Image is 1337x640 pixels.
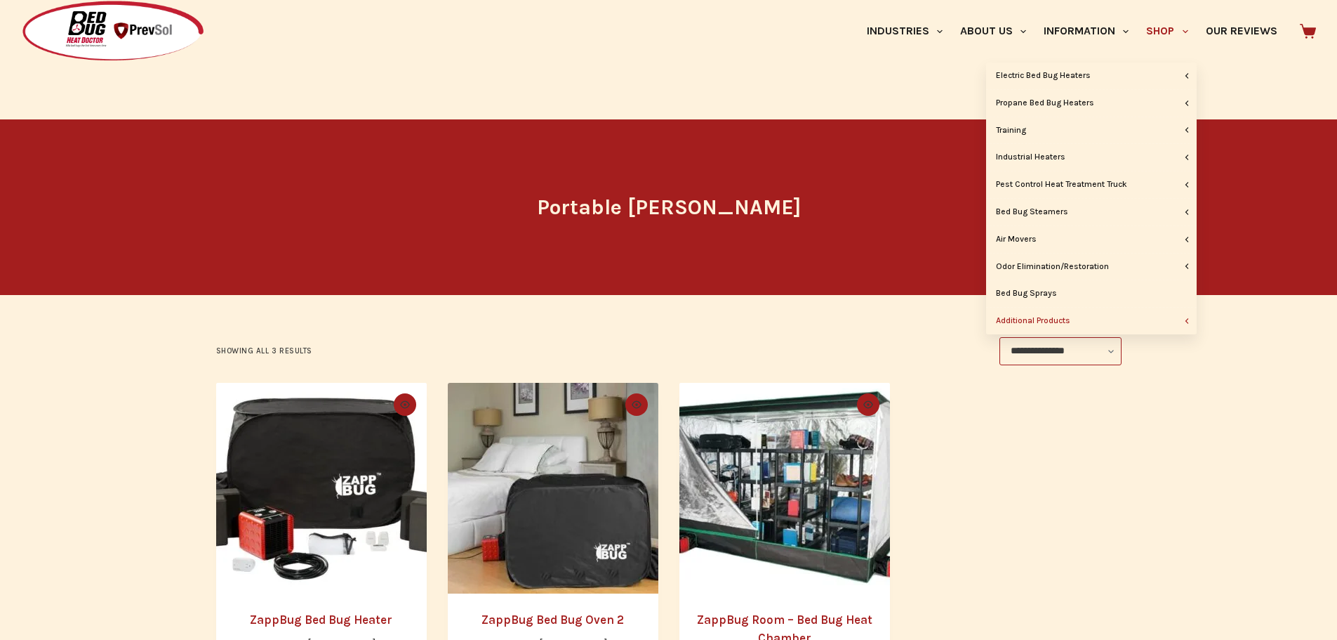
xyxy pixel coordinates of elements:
[481,613,624,627] a: ZappBug Bed Bug Oven 2
[999,337,1122,365] select: Shop order
[216,383,427,594] a: ZappBug Bed Bug Heater
[216,345,313,358] p: Showing all 3 results
[986,226,1197,253] a: Air Movers
[625,393,648,416] button: Quick view toggle
[986,254,1197,280] a: Odor Elimination/Restoration
[406,192,932,223] h1: Portable [PERSON_NAME]
[448,383,658,594] a: ZappBug Bed Bug Oven 2
[986,171,1197,198] a: Pest Control Heat Treatment Truck
[986,308,1197,334] a: Additional Products
[679,383,890,594] a: ZappBug Room - Bed Bug Heat Chamber
[986,199,1197,226] a: Bed Bug Steamers
[986,280,1197,307] a: Bed Bug Sprays
[986,63,1197,89] a: Electric Bed Bug Heaters
[986,144,1197,171] a: Industrial Heaters
[250,613,392,627] a: ZappBug Bed Bug Heater
[857,393,879,416] button: Quick view toggle
[986,117,1197,144] a: Training
[986,90,1197,117] a: Propane Bed Bug Heaters
[394,393,416,416] button: Quick view toggle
